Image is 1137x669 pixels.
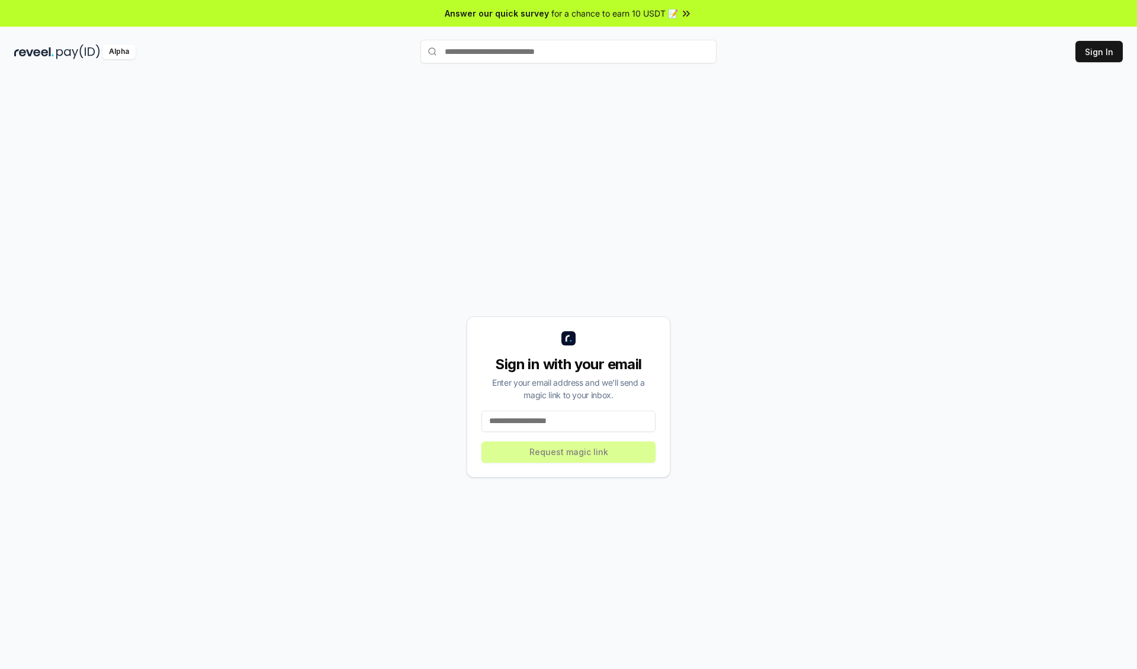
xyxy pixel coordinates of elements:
span: Answer our quick survey [445,7,549,20]
span: for a chance to earn 10 USDT 📝 [551,7,678,20]
img: reveel_dark [14,44,54,59]
div: Enter your email address and we’ll send a magic link to your inbox. [481,376,656,401]
img: pay_id [56,44,100,59]
div: Sign in with your email [481,355,656,374]
img: logo_small [561,331,576,345]
button: Sign In [1075,41,1123,62]
div: Alpha [102,44,136,59]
